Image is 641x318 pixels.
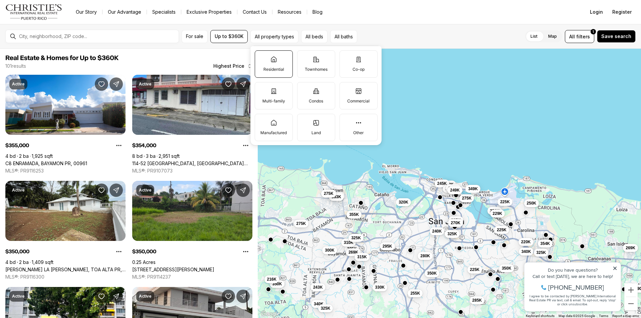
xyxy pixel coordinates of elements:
[425,269,440,277] button: 350K
[565,30,594,43] button: Allfilters1
[110,290,123,303] button: Share Property
[110,77,123,91] button: Share Property
[7,15,96,20] div: Do you have questions?
[373,283,388,291] button: 330K
[139,81,152,87] p: Active
[7,21,96,26] div: Call or text [DATE], we are here to help!
[410,291,420,296] span: 255K
[448,186,458,191] span: 349K
[432,229,442,234] span: 240K
[497,227,506,233] span: 225K
[451,220,460,226] span: 270K
[357,254,367,260] span: 315K
[344,240,354,245] span: 310K
[450,188,460,193] span: 249K
[500,199,510,205] span: 225K
[430,227,445,235] button: 240K
[147,7,181,17] a: Specialists
[612,9,632,15] span: Register
[487,207,502,215] button: 350K
[112,245,126,258] button: Property options
[525,30,543,42] label: List
[8,41,95,54] span: I agree to be contacted by [PERSON_NAME] International Real Estate PR via text, call & email. To ...
[260,130,287,135] p: Manufactured
[272,281,282,287] span: 350K
[427,271,437,276] span: 350K
[267,277,277,282] span: 216K
[569,33,575,40] span: All
[448,219,463,227] button: 270K
[250,30,298,43] button: All property types
[420,253,430,259] span: 280K
[329,193,344,201] button: 333K
[599,314,608,318] a: Terms (opens in new tab)
[448,216,463,224] button: 227K
[318,304,333,312] button: 325K
[5,161,87,167] a: C8 ENRAMADA, BAYAMON PR, 00961
[27,31,83,38] span: [PHONE_NUMBER]
[543,30,562,42] label: Map
[309,98,323,104] p: Condos
[324,191,334,196] span: 275K
[524,199,539,207] button: 250K
[345,245,360,253] button: 225K
[311,300,326,308] button: 340K
[353,67,365,72] p: Co-op
[294,220,309,228] button: 275K
[209,59,256,73] button: Highest Price
[470,296,485,304] button: 285K
[467,266,482,274] button: 225K
[210,30,248,43] button: Up to $360K
[447,186,462,194] button: 249K
[310,283,326,291] button: 243K
[441,181,456,189] button: 318K
[307,7,328,17] a: Blog
[468,186,478,192] span: 349K
[222,184,235,197] button: Save Property: MALVA #23
[346,248,361,256] button: 269K
[110,184,123,197] button: Share Property
[521,249,531,254] span: 340K
[341,239,356,247] button: 310K
[12,294,25,299] p: Active
[270,280,285,288] button: 350K
[626,245,635,251] span: 269K
[624,297,638,310] button: Zoom out
[559,314,595,318] span: Map data ©2025 Google
[102,7,147,17] a: Our Advantage
[527,201,537,206] span: 250K
[418,252,433,260] button: 280K
[301,30,328,43] button: All beds
[519,248,534,256] button: 340K
[181,7,237,17] a: Exclusive Properties
[608,5,636,19] button: Register
[445,230,460,238] button: 325K
[5,4,62,20] a: logo
[408,289,423,297] button: 255K
[263,67,284,72] p: Residential
[330,30,357,43] button: All baths
[375,285,385,290] span: 330K
[380,242,395,250] button: 295K
[12,81,25,87] p: Active
[213,63,244,69] span: Highest Price
[490,210,505,218] button: 229K
[593,29,594,34] span: 1
[311,130,321,135] p: Land
[541,241,550,246] span: 354K
[264,275,279,283] button: 216K
[322,246,337,254] button: 300K
[493,211,502,216] span: 229K
[623,244,638,252] button: 269K
[446,184,461,192] button: 349K
[494,226,509,234] button: 225K
[296,221,306,226] span: 275K
[332,194,341,200] span: 333K
[472,298,482,303] span: 285K
[262,98,285,104] p: Multi-family
[95,184,108,197] button: Save Property: Bo Ortiz La Vega LA VEGA
[321,190,336,198] button: 275K
[139,188,152,193] p: Active
[239,245,252,258] button: Property options
[435,180,450,188] button: 245K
